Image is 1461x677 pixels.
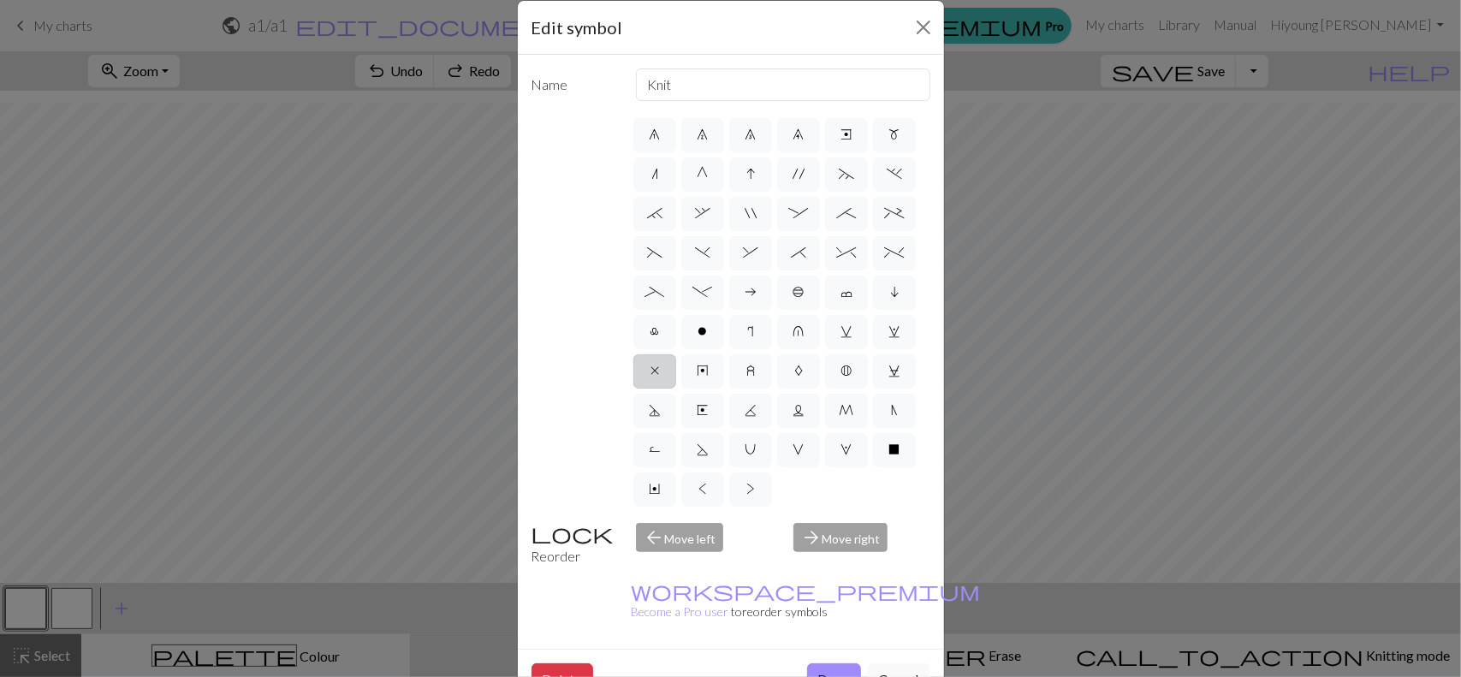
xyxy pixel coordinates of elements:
span: B [841,364,852,377]
span: ) [695,246,710,259]
span: D [649,403,661,417]
span: N [891,403,898,417]
span: . [887,167,902,181]
span: : [789,206,809,220]
span: 7 [698,128,709,141]
span: ` [647,206,662,220]
span: L [793,403,805,417]
span: , [695,206,710,220]
span: b [793,285,805,299]
span: % [885,246,905,259]
span: c [840,285,852,299]
span: " [745,206,757,220]
span: e [841,128,852,141]
div: Reorder [521,523,627,567]
span: x [650,364,659,377]
span: A [794,364,803,377]
span: E [698,403,709,417]
h5: Edit symbol [532,15,623,40]
span: - [693,285,713,299]
span: ^ [837,246,857,259]
span: I [746,167,755,181]
span: workspace_premium [631,579,980,603]
span: z [746,364,755,377]
small: to reorder symbols [631,584,980,619]
span: y [697,364,709,377]
span: 9 [793,128,805,141]
span: r [748,324,754,338]
span: G [698,167,709,181]
span: + [885,206,905,220]
button: Close [910,14,937,41]
span: S [697,442,709,456]
span: 8 [745,128,757,141]
span: K [745,403,757,417]
span: M [840,403,854,417]
span: R [649,442,661,456]
span: Y [650,482,661,496]
span: ; [837,206,857,220]
label: Name [521,68,627,101]
span: v [840,324,852,338]
span: ( [647,246,662,259]
span: n [651,167,658,181]
span: C [888,364,900,377]
a: Become a Pro user [631,584,980,619]
span: u [793,324,805,338]
span: W [841,442,852,456]
span: i [890,285,899,299]
span: < [698,482,707,496]
span: > [746,482,755,496]
span: m [889,128,900,141]
span: _ [645,285,665,299]
span: 6 [650,128,661,141]
span: w [888,324,900,338]
span: a [745,285,757,299]
span: U [745,442,757,456]
span: & [743,246,758,259]
span: X [889,442,900,456]
span: V [793,442,805,456]
span: ' [793,167,805,181]
span: l [650,324,660,338]
span: o [698,324,708,338]
span: ~ [839,167,854,181]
